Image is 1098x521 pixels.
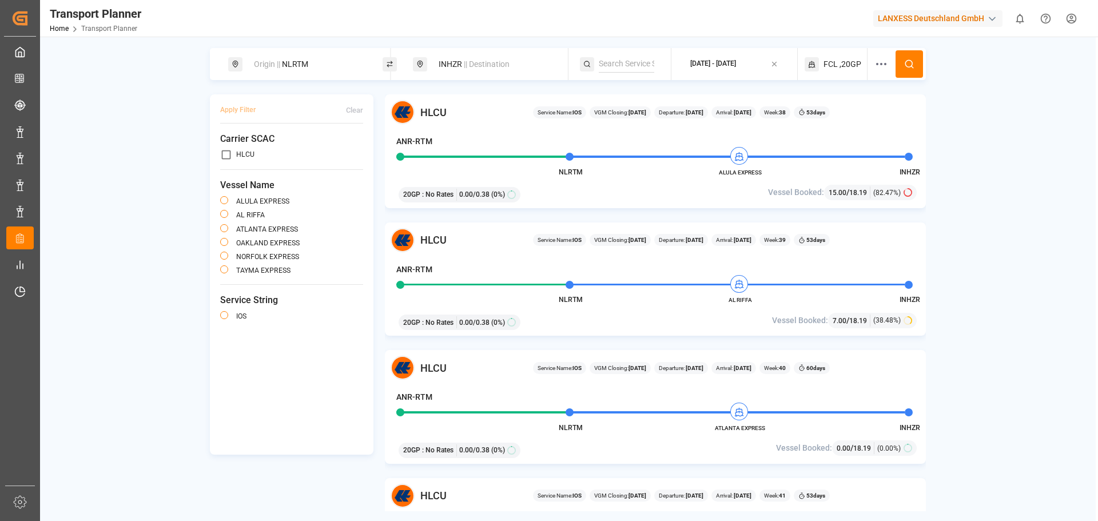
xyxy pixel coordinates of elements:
[873,188,901,198] span: (82.47%)
[403,189,420,200] span: 20GP
[254,59,280,69] span: Origin ||
[391,100,415,124] img: Carrier
[594,491,646,500] span: VGM Closing:
[690,59,736,69] div: [DATE] - [DATE]
[779,237,786,243] b: 39
[459,445,490,455] span: 0.00 / 0.38
[900,296,920,304] span: INHZR
[594,236,646,244] span: VGM Closing:
[420,232,447,248] span: HLCU
[873,10,1002,27] div: LANXESS Deutschland GmbH
[346,105,363,116] div: Clear
[559,424,583,432] span: NLRTM
[50,5,141,22] div: Transport Planner
[422,317,453,328] span: : No Rates
[678,53,790,75] button: [DATE] - [DATE]
[391,228,415,252] img: Carrier
[853,444,871,452] span: 18.19
[873,315,901,325] span: (38.48%)
[833,317,846,325] span: 7.00
[716,491,751,500] span: Arrival:
[659,108,703,117] span: Departure:
[849,317,867,325] span: 18.19
[491,317,505,328] span: (0%)
[840,58,861,70] span: ,20GP
[236,212,265,218] label: AL RIFFA
[220,178,363,192] span: Vessel Name
[403,445,420,455] span: 20GP
[716,364,751,372] span: Arrival:
[779,492,786,499] b: 41
[768,186,824,198] span: Vessel Booked:
[538,236,582,244] span: Service Name:
[709,424,771,432] span: ATLANTA EXPRESS
[764,364,786,372] span: Week:
[572,492,582,499] b: IOS
[236,151,254,158] label: HLCU
[594,364,646,372] span: VGM Closing:
[559,296,583,304] span: NLRTM
[491,189,505,200] span: (0%)
[236,226,298,233] label: ATLANTA EXPRESS
[709,168,771,177] span: ALULA EXPRESS
[764,236,786,244] span: Week:
[733,492,751,499] b: [DATE]
[806,109,825,116] b: 53 days
[396,391,432,403] h4: ANR-RTM
[236,313,246,320] label: IOS
[538,364,582,372] span: Service Name:
[873,7,1007,29] button: LANXESS Deutschland GmbH
[733,237,751,243] b: [DATE]
[806,492,825,499] b: 53 days
[685,492,703,499] b: [DATE]
[628,492,646,499] b: [DATE]
[396,264,432,276] h4: ANR-RTM
[420,105,447,120] span: HLCU
[900,168,920,176] span: INHZR
[837,444,850,452] span: 0.00
[685,237,703,243] b: [DATE]
[538,491,582,500] span: Service Name:
[806,237,825,243] b: 53 days
[459,317,490,328] span: 0.00 / 0.38
[236,240,300,246] label: OAKLAND EXPRESS
[247,54,371,75] div: NLRTM
[403,317,420,328] span: 20GP
[594,108,646,117] span: VGM Closing:
[733,109,751,116] b: [DATE]
[685,365,703,371] b: [DATE]
[220,293,363,307] span: Service String
[685,109,703,116] b: [DATE]
[50,25,69,33] a: Home
[628,237,646,243] b: [DATE]
[877,443,901,454] span: (0.00%)
[391,356,415,380] img: Carrier
[806,365,825,371] b: 60 days
[220,132,363,146] span: Carrier SCAC
[764,491,786,500] span: Week:
[733,365,751,371] b: [DATE]
[772,315,828,327] span: Vessel Booked:
[779,109,786,116] b: 38
[837,442,874,454] div: /
[849,189,867,197] span: 18.19
[628,109,646,116] b: [DATE]
[659,491,703,500] span: Departure:
[776,442,832,454] span: Vessel Booked:
[420,488,447,503] span: HLCU
[779,365,786,371] b: 40
[829,186,870,198] div: /
[396,136,432,148] h4: ANR-RTM
[391,484,415,508] img: Carrier
[538,108,582,117] span: Service Name:
[464,59,510,69] span: || Destination
[572,237,582,243] b: IOS
[236,253,299,260] label: NORFOLK EXPRESS
[599,55,654,73] input: Search Service String
[236,198,289,205] label: ALULA EXPRESS
[422,445,453,455] span: : No Rates
[491,445,505,455] span: (0%)
[823,58,838,70] span: FCL
[628,365,646,371] b: [DATE]
[422,189,453,200] span: : No Rates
